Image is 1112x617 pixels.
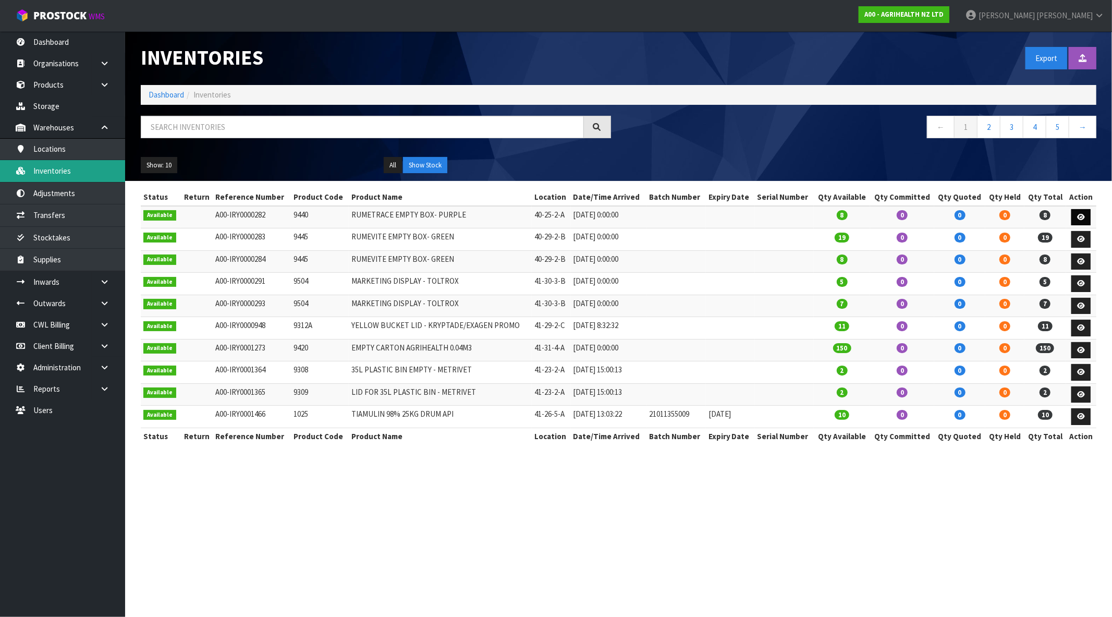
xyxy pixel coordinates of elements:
a: 2 [977,116,1000,138]
th: Serial Number [755,189,814,205]
input: Search inventories [141,116,584,138]
td: 9504 [291,295,349,317]
th: Location [532,189,571,205]
span: 0 [955,343,966,353]
span: 0 [897,210,908,220]
a: 4 [1023,116,1046,138]
td: A00-IRY0001273 [213,339,291,361]
a: Dashboard [149,90,184,100]
span: 0 [999,343,1010,353]
span: 0 [897,233,908,243]
td: 9440 [291,206,349,228]
span: 5 [1040,277,1050,287]
span: 0 [897,255,908,264]
td: 41-26-5-A [532,406,571,428]
span: [PERSON_NAME] [1036,10,1093,20]
nav: Page navigation [627,116,1097,141]
span: 150 [1036,343,1054,353]
td: 35L PLASTIC BIN EMPTY - METRIVET [349,361,532,384]
span: Available [143,343,176,354]
a: ← [927,116,955,138]
td: 9308 [291,361,349,384]
span: ProStock [33,9,87,22]
a: A00 - AGRIHEALTH NZ LTD [859,6,949,23]
th: Qty Committed [870,189,934,205]
span: Available [143,388,176,398]
th: Batch Number [646,428,706,444]
span: 0 [955,321,966,331]
span: 0 [955,210,966,220]
span: 8 [837,255,848,264]
th: Batch Number [646,189,706,205]
span: Available [143,255,176,265]
td: TIAMULIN 98% 25KG DRUM API [349,406,532,428]
span: Available [143,366,176,376]
h1: Inventories [141,47,611,69]
span: Available [143,210,176,221]
span: 0 [955,410,966,420]
span: Available [143,321,176,332]
span: 0 [955,277,966,287]
td: EMPTY CARTON AGRIHEALTH 0.04M3 [349,339,532,361]
span: 19 [835,233,849,243]
th: Product Name [349,428,532,444]
td: 41-23-2-A [532,383,571,406]
span: Available [143,410,176,420]
td: 40-29-2-B [532,228,571,251]
th: Product Code [291,189,349,205]
td: 9420 [291,339,349,361]
span: 0 [897,321,908,331]
span: 0 [999,233,1010,243]
td: 41-29-2-C [532,317,571,340]
th: Qty Held [985,428,1024,444]
th: Product Code [291,428,349,444]
span: 2 [837,388,848,397]
td: A00-IRY0000284 [213,250,291,273]
span: 5 [837,277,848,287]
td: 1025 [291,406,349,428]
span: 10 [1038,410,1053,420]
td: 40-29-2-B [532,250,571,273]
td: [DATE] 15:00:13 [571,361,646,384]
span: 0 [999,410,1010,420]
th: Expiry Date [706,428,755,444]
span: 0 [955,366,966,376]
span: 0 [897,299,908,309]
span: 0 [955,233,966,243]
th: Qty Held [985,189,1024,205]
small: WMS [89,11,105,21]
span: 2 [837,366,848,376]
button: Show Stock [403,157,447,174]
span: [PERSON_NAME] [979,10,1035,20]
span: 8 [1040,255,1050,264]
th: Return [180,428,213,444]
span: 11 [835,321,849,331]
td: 41-30-3-B [532,273,571,295]
span: 0 [897,388,908,397]
th: Date/Time Arrived [571,428,646,444]
td: A00-IRY0000948 [213,317,291,340]
td: RUMETRACE EMPTY BOX- PURPLE [349,206,532,228]
th: Reference Number [213,428,291,444]
span: 8 [1040,210,1050,220]
span: Available [143,277,176,287]
td: [DATE] 0:00:00 [571,250,646,273]
span: 7 [1040,299,1050,309]
span: 7 [837,299,848,309]
td: 9309 [291,383,349,406]
td: MARKETING DISPLAY - TOLTROX [349,273,532,295]
span: 8 [837,210,848,220]
td: RUMEVITE EMPTY BOX- GREEN [349,228,532,251]
strong: A00 - AGRIHEALTH NZ LTD [864,10,944,19]
td: [DATE] 8:32:32 [571,317,646,340]
td: 41-30-3-B [532,295,571,317]
a: 5 [1046,116,1069,138]
button: Show: 10 [141,157,177,174]
a: → [1069,116,1096,138]
span: 0 [955,388,966,397]
th: Location [532,428,571,444]
button: All [384,157,402,174]
span: 0 [897,343,908,353]
td: 9312A [291,317,349,340]
td: [DATE] 0:00:00 [571,273,646,295]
